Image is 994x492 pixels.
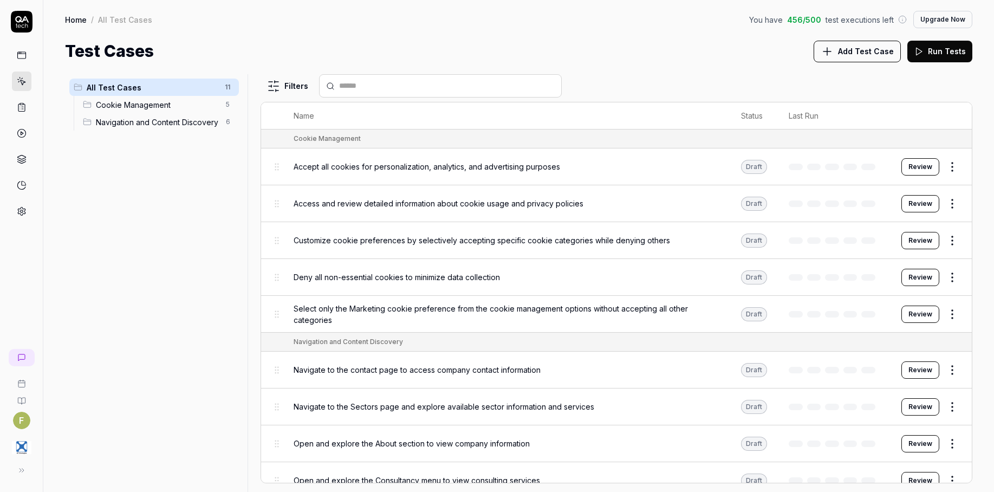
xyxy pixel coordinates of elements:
div: Draft [741,400,767,414]
button: F [13,412,30,429]
div: Draft [741,270,767,284]
span: Cookie Management [96,99,219,111]
tr: Select only the Marketing cookie preference from the cookie management options without accepting ... [261,296,972,333]
span: 456 / 500 [787,14,821,25]
button: Review [901,158,939,176]
button: Filters [261,75,315,97]
button: Review [901,306,939,323]
th: Status [730,102,778,130]
button: 4C Strategies Logo [4,429,38,459]
div: Draft [741,234,767,248]
span: Select only the Marketing cookie preference from the cookie management options without accepting ... [294,303,719,326]
h1: Test Cases [65,39,154,63]
a: Home [65,14,87,25]
button: Run Tests [907,41,972,62]
span: 6 [222,115,235,128]
span: Navigation and Content Discovery [96,116,219,128]
th: Name [283,102,730,130]
span: Navigate to the contact page to access company contact information [294,364,541,376]
button: Review [901,435,939,452]
div: Draft [741,160,767,174]
button: Add Test Case [814,41,901,62]
button: Upgrade Now [913,11,972,28]
span: Add Test Case [838,46,894,57]
span: Accept all cookies for personalization, analytics, and advertising purposes [294,161,560,172]
button: Review [901,269,939,286]
tr: Access and review detailed information about cookie usage and privacy policiesDraftReview [261,185,972,222]
span: Customize cookie preferences by selectively accepting specific cookie categories while denying ot... [294,235,670,246]
span: You have [749,14,783,25]
tr: Navigate to the contact page to access company contact informationDraftReview [261,352,972,389]
a: Book a call with us [4,371,38,388]
button: Review [901,232,939,249]
button: Review [901,472,939,489]
div: Navigation and Content Discovery [294,337,403,347]
tr: Deny all non-essential cookies to minimize data collectionDraftReview [261,259,972,296]
div: Draft [741,437,767,451]
span: Navigate to the Sectors page and explore available sector information and services [294,401,594,412]
th: Last Run [778,102,891,130]
div: Draft [741,197,767,211]
tr: Customize cookie preferences by selectively accepting specific cookie categories while denying ot... [261,222,972,259]
span: All Test Cases [87,82,218,93]
span: 5 [222,98,235,111]
button: Review [901,361,939,379]
button: Review [901,398,939,416]
span: Deny all non-essential cookies to minimize data collection [294,271,500,283]
div: Drag to reorderNavigation and Content Discovery6 [79,113,239,131]
span: Open and explore the About section to view company information [294,438,530,449]
div: Cookie Management [294,134,361,144]
tr: Navigate to the Sectors page and explore available sector information and servicesDraftReview [261,389,972,425]
span: test executions left [826,14,894,25]
img: 4C Strategies Logo [12,438,31,457]
div: All Test Cases [98,14,152,25]
div: / [91,14,94,25]
div: Draft [741,363,767,377]
a: Documentation [4,388,38,405]
span: Access and review detailed information about cookie usage and privacy policies [294,198,583,209]
tr: Accept all cookies for personalization, analytics, and advertising purposesDraftReview [261,148,972,185]
span: 11 [220,81,235,94]
button: Review [901,195,939,212]
a: New conversation [9,349,35,366]
div: Draft [741,307,767,321]
div: Drag to reorderCookie Management5 [79,96,239,113]
tr: Open and explore the About section to view company informationDraftReview [261,425,972,462]
div: Draft [741,474,767,488]
span: Open and explore the Consultancy menu to view consulting services [294,475,540,486]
